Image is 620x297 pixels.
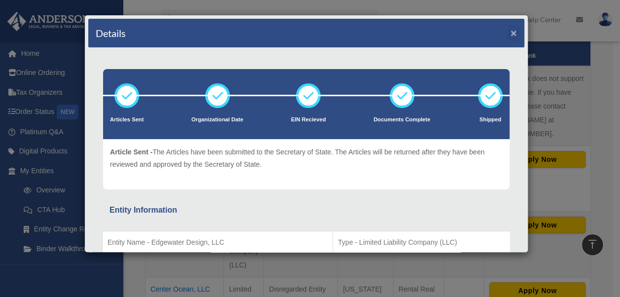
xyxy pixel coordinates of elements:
p: EIN Recieved [291,115,326,125]
p: Articles Sent [110,115,144,125]
button: × [511,28,517,38]
p: Organizational Date [191,115,243,125]
p: The Articles have been submitted to the Secretary of State. The Articles will be returned after t... [110,146,503,170]
p: Entity Name - Edgewater Design, LLC [108,236,328,249]
p: Type - Limited Liability Company (LLC) [338,236,505,249]
p: Documents Complete [373,115,430,125]
div: Entity Information [109,203,503,217]
span: Article Sent - [110,148,152,156]
p: Shipped [478,115,503,125]
h4: Details [96,26,126,40]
